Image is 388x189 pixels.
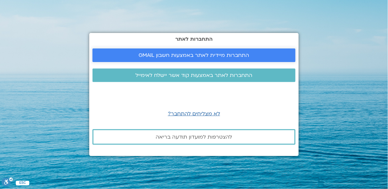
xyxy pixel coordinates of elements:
span: להצטרפות למועדון תודעה בריאה [156,134,232,140]
a: לא מצליחים להתחבר? [168,110,220,117]
a: להצטרפות למועדון תודעה בריאה [92,129,296,145]
a: התחברות לאתר באמצעות קוד אשר יישלח לאימייל [92,68,296,82]
h2: התחברות לאתר [92,36,296,42]
span: התחברות מיידית לאתר באמצעות חשבון GMAIL [139,52,249,58]
a: התחברות מיידית לאתר באמצעות חשבון GMAIL [92,48,296,62]
span: התחברות לאתר באמצעות קוד אשר יישלח לאימייל [136,72,253,78]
